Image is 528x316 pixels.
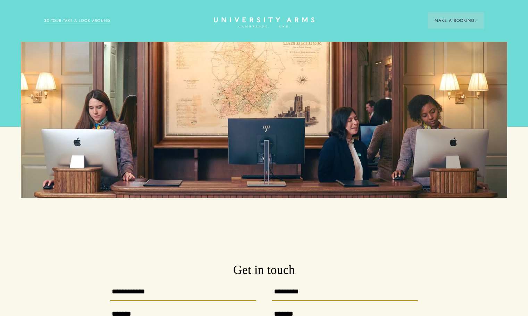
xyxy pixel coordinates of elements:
[428,12,484,29] button: Make a BookingArrow icon
[44,18,110,24] a: 3D TOUR:TAKE A LOOK AROUND
[214,17,315,28] a: Home
[435,17,477,24] span: Make a Booking
[475,19,477,22] img: Arrow icon
[21,42,507,198] img: image-5623dd55eb3be5e1f220c14097a2109fa32372e4-2048x1119-jpg
[110,262,418,278] h3: Get in touch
